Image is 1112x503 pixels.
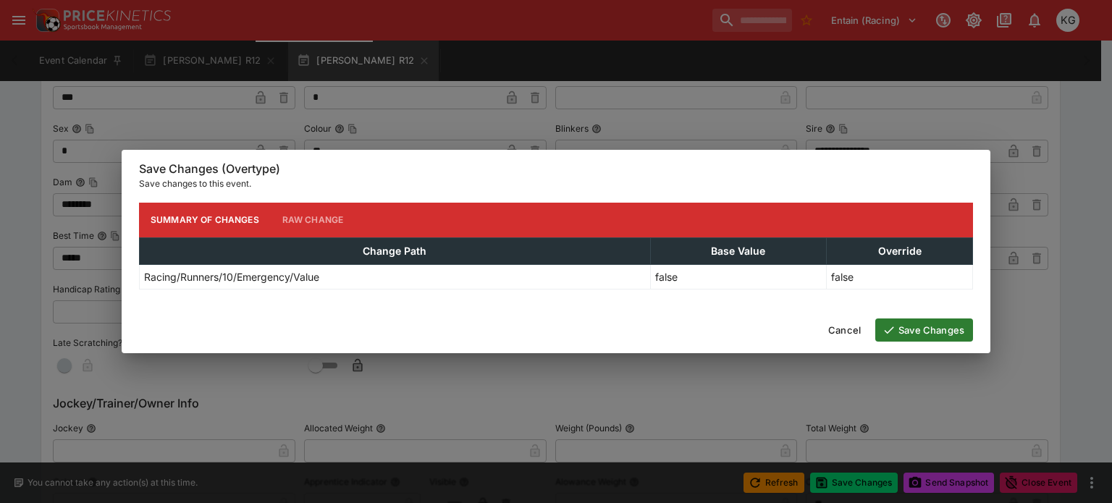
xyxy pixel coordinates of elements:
th: Base Value [650,237,826,264]
p: Save changes to this event. [139,177,973,191]
button: Save Changes [875,318,973,342]
td: false [827,264,973,289]
p: Racing/Runners/10/Emergency/Value [144,269,319,284]
td: false [650,264,826,289]
button: Raw Change [271,203,355,237]
button: Cancel [820,318,869,342]
h6: Save Changes (Overtype) [139,161,973,177]
th: Override [827,237,973,264]
th: Change Path [140,237,651,264]
button: Summary of Changes [139,203,271,237]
